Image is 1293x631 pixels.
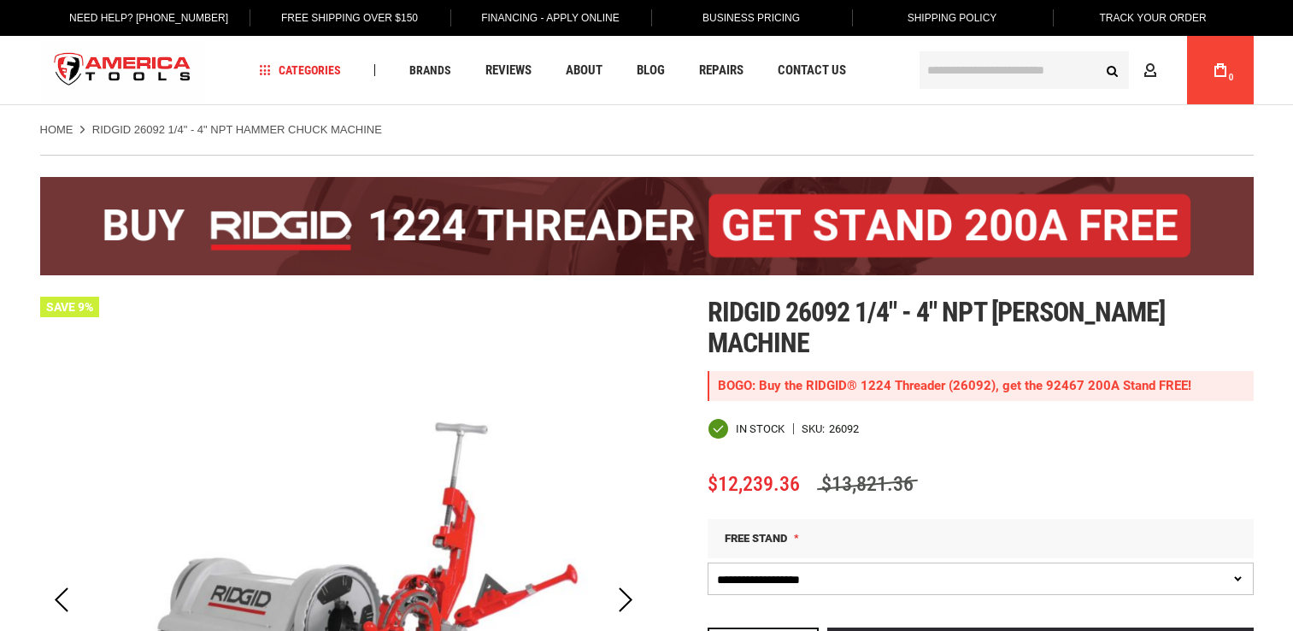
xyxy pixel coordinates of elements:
a: Home [40,122,73,138]
span: Contact Us [778,64,846,77]
div: Availability [708,418,785,439]
div: BOGO: Buy the RIDGID® 1224 Threader (26092), get the 92467 200A Stand FREE! [708,371,1254,401]
span: Blog [637,64,665,77]
a: Categories [251,59,349,82]
span: Categories [259,64,341,76]
a: Repairs [691,59,751,82]
button: Search [1096,54,1129,86]
div: 26092 [829,423,859,434]
img: America Tools [40,38,206,103]
span: Repairs [699,64,743,77]
a: Blog [629,59,673,82]
span: In stock [736,423,785,434]
a: Contact Us [770,59,854,82]
a: Reviews [478,59,539,82]
span: Free Stand [725,532,787,545]
span: About [566,64,602,77]
span: 0 [1229,73,1234,82]
span: Shipping Policy [908,12,997,24]
span: $12,239.36 [708,472,800,496]
a: About [558,59,610,82]
a: Brands [402,59,459,82]
span: Brands [409,64,451,76]
strong: RIDGID 26092 1/4" - 4" NPT HAMMER CHUCK MACHINE [92,123,382,136]
span: Ridgid 26092 1/4" - 4" npt [PERSON_NAME] machine [708,296,1166,359]
a: store logo [40,38,206,103]
strong: SKU [802,423,829,434]
img: BOGO: Buy the RIDGID® 1224 Threader (26092), get the 92467 200A Stand FREE! [40,177,1254,275]
span: Reviews [485,64,532,77]
span: $13,821.36 [817,472,918,496]
a: 0 [1204,36,1237,104]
